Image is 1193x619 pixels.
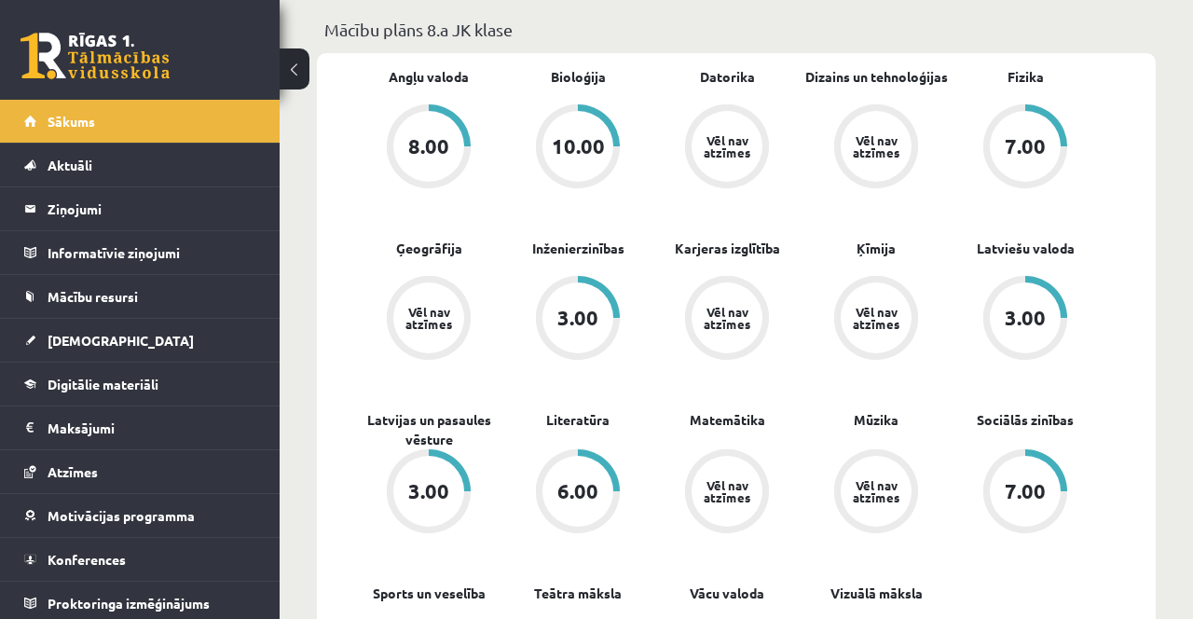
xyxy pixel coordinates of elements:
a: 6.00 [503,449,652,537]
div: 3.00 [408,481,449,502]
div: 3.00 [557,308,598,328]
legend: Maksājumi [48,406,256,449]
div: 6.00 [557,481,598,502]
a: 3.00 [951,276,1100,364]
legend: Informatīvie ziņojumi [48,231,256,274]
span: Konferences [48,551,126,568]
a: Teātra māksla [534,584,622,603]
a: Matemātika [690,410,765,430]
a: Sports un veselība [373,584,486,603]
a: Vēl nav atzīmes [652,449,802,537]
legend: Ziņojumi [48,187,256,230]
div: Vēl nav atzīmes [701,134,753,158]
a: Vēl nav atzīmes [802,276,951,364]
a: Ziņojumi [24,187,256,230]
a: Vēl nav atzīmes [652,104,802,192]
a: Digitālie materiāli [24,363,256,406]
a: Vēl nav atzīmes [354,276,503,364]
a: Ģeogrāfija [396,239,462,258]
a: Fizika [1008,67,1044,87]
div: Vēl nav atzīmes [701,306,753,330]
a: Karjeras izglītība [675,239,780,258]
span: Proktoringa izmēģinājums [48,595,210,612]
a: Maksājumi [24,406,256,449]
span: Motivācijas programma [48,507,195,524]
a: Angļu valoda [389,67,469,87]
span: Aktuāli [48,157,92,173]
a: 7.00 [951,449,1100,537]
a: Inženierzinības [532,239,624,258]
div: 3.00 [1005,308,1046,328]
div: 8.00 [408,136,449,157]
span: Sākums [48,113,95,130]
a: Vācu valoda [690,584,764,603]
div: 7.00 [1005,136,1046,157]
a: 8.00 [354,104,503,192]
span: Atzīmes [48,463,98,480]
a: Vēl nav atzīmes [802,449,951,537]
a: Datorika [700,67,755,87]
a: Vēl nav atzīmes [652,276,802,364]
a: Literatūra [546,410,610,430]
a: Rīgas 1. Tālmācības vidusskola [21,33,170,79]
a: Atzīmes [24,450,256,493]
a: Konferences [24,538,256,581]
a: Ķīmija [857,239,896,258]
a: Sākums [24,100,256,143]
a: 7.00 [951,104,1100,192]
a: Informatīvie ziņojumi [24,231,256,274]
a: 10.00 [503,104,652,192]
a: 3.00 [503,276,652,364]
a: Mācību resursi [24,275,256,318]
a: 3.00 [354,449,503,537]
a: Sociālās zinības [977,410,1074,430]
div: Vēl nav atzīmes [850,134,902,158]
a: Latviešu valoda [977,239,1075,258]
a: Aktuāli [24,144,256,186]
a: Vēl nav atzīmes [802,104,951,192]
div: Vēl nav atzīmes [701,479,753,503]
a: Motivācijas programma [24,494,256,537]
a: [DEMOGRAPHIC_DATA] [24,319,256,362]
div: Vēl nav atzīmes [403,306,455,330]
a: Latvijas un pasaules vēsture [354,410,503,449]
div: 10.00 [552,136,605,157]
div: Vēl nav atzīmes [850,306,902,330]
a: Dizains un tehnoloģijas [805,67,948,87]
a: Bioloģija [551,67,606,87]
a: Mūzika [854,410,898,430]
div: 7.00 [1005,481,1046,502]
p: Mācību plāns 8.a JK klase [324,17,1148,42]
span: Digitālie materiāli [48,376,158,392]
span: [DEMOGRAPHIC_DATA] [48,332,194,349]
span: Mācību resursi [48,288,138,305]
div: Vēl nav atzīmes [850,479,902,503]
a: Vizuālā māksla [830,584,923,603]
